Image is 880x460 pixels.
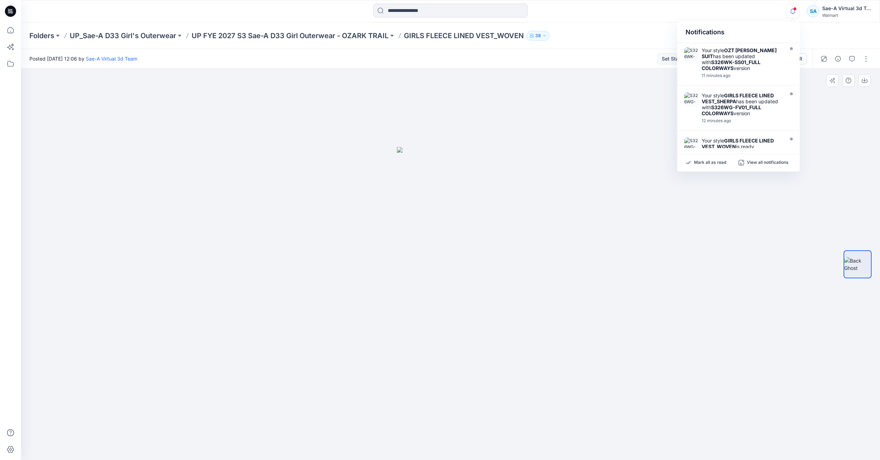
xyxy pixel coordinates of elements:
[702,59,761,71] strong: S326WK-SS01_FULL COLORWAYS
[844,257,871,272] img: Back Ghost
[702,138,782,149] div: Your style is ready
[702,47,782,71] div: Your style has been updated with version
[684,138,698,152] img: S326WG-FV01_SOFT SILVER
[832,53,844,64] button: Details
[702,118,782,123] div: Friday, September 12, 2025 12:59
[70,31,176,41] a: UP_Sae-A D33 Girl's Outerwear
[527,31,550,41] button: 38
[684,92,698,106] img: S326WG-FV01_FULL COLORWAYS
[822,4,871,13] div: Sae-A Virtual 3d Team
[29,31,54,41] a: Folders
[702,92,774,104] strong: GIRLS FLEECE LINED VEST_SHERPA
[747,160,789,166] p: View all notifications
[29,55,137,62] span: Posted [DATE] 12:06 by
[702,104,761,116] strong: S326WG-FV01_FULL COLORWAYS
[192,31,389,41] a: UP FYE 2027 S3 Sae-A D33 Girl Outerwear - OZARK TRAIL
[397,147,504,460] img: eyJhbGciOiJIUzI1NiIsImtpZCI6IjAiLCJzbHQiOiJzZXMiLCJ0eXAiOiJKV1QifQ.eyJkYXRhIjp7InR5cGUiOiJzdG9yYW...
[677,22,800,43] div: Notifications
[86,56,137,62] a: Sae-A Virtual 3d Team
[807,5,819,18] div: SA
[702,47,777,59] strong: OZT [PERSON_NAME] SUIT
[702,73,782,78] div: Friday, September 12, 2025 13:00
[702,92,782,116] div: Your style has been updated with version
[822,13,871,18] div: Walmart
[684,47,698,61] img: S326WK-SS01_FULL COLORWAYS
[404,31,524,41] p: GIRLS FLEECE LINED VEST_WOVEN
[702,138,774,149] strong: GIRLS FLEECE LINED VEST_WOVEN
[535,32,541,40] p: 38
[694,160,726,166] p: Mark all as read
